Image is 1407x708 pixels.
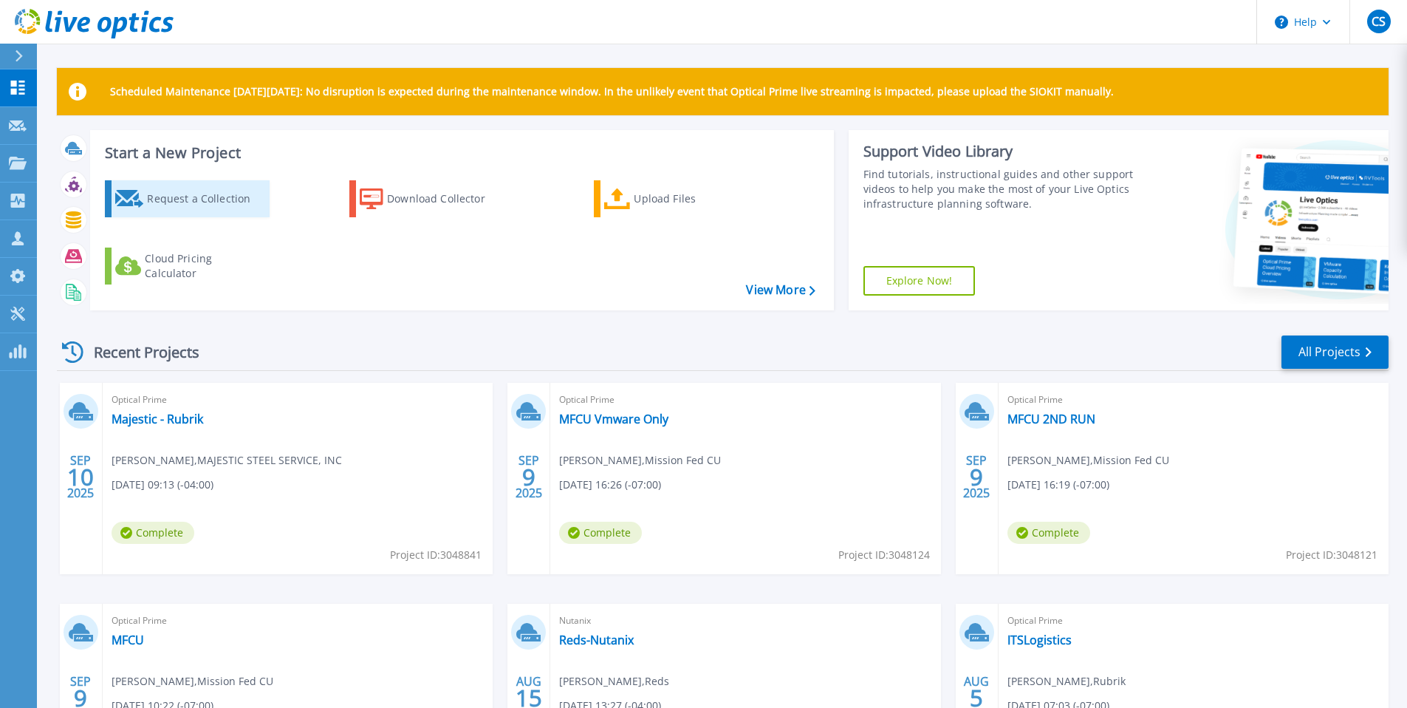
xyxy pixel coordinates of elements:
[1372,16,1386,27] span: CS
[634,184,752,214] div: Upload Files
[112,452,342,469] span: [PERSON_NAME] , MAJESTIC STEEL SERVICE, INC
[863,142,1139,161] div: Support Video Library
[1281,336,1389,369] a: All Projects
[112,673,273,690] span: [PERSON_NAME] , Mission Fed CU
[1007,412,1095,426] a: MFCU 2ND RUN
[962,450,990,504] div: SEP 2025
[515,450,543,504] div: SEP 2025
[559,477,661,493] span: [DATE] 16:26 (-07:00)
[746,283,815,297] a: View More
[112,633,144,647] a: MFCU
[1007,673,1126,690] span: [PERSON_NAME] , Rubrik
[112,392,484,408] span: Optical Prime
[112,477,213,493] span: [DATE] 09:13 (-04:00)
[145,251,263,281] div: Cloud Pricing Calculator
[1007,392,1380,408] span: Optical Prime
[516,692,542,704] span: 15
[559,522,642,544] span: Complete
[863,266,976,296] a: Explore Now!
[559,633,634,647] a: Reds-Nutanix
[970,471,983,483] span: 9
[1286,547,1377,563] span: Project ID: 3048121
[559,412,668,426] a: MFCU Vmware Only
[105,180,270,217] a: Request a Collection
[67,471,94,483] span: 10
[105,248,270,285] a: Cloud Pricing Calculator
[349,180,514,217] a: Download Collector
[1007,613,1380,629] span: Optical Prime
[66,450,95,504] div: SEP 2025
[110,86,1114,98] p: Scheduled Maintenance [DATE][DATE]: No disruption is expected during the maintenance window. In t...
[1007,477,1109,493] span: [DATE] 16:19 (-07:00)
[559,392,931,408] span: Optical Prime
[147,184,265,214] div: Request a Collection
[387,184,505,214] div: Download Collector
[970,692,983,704] span: 5
[594,180,759,217] a: Upload Files
[1007,633,1072,647] a: ITSLogistics
[559,613,931,629] span: Nutanix
[522,471,535,483] span: 9
[105,145,815,161] h3: Start a New Project
[559,452,721,469] span: [PERSON_NAME] , Mission Fed CU
[1007,522,1090,544] span: Complete
[838,547,930,563] span: Project ID: 3048124
[390,547,482,563] span: Project ID: 3048841
[559,673,669,690] span: [PERSON_NAME] , Reds
[1007,452,1169,469] span: [PERSON_NAME] , Mission Fed CU
[112,522,194,544] span: Complete
[74,692,87,704] span: 9
[112,613,484,629] span: Optical Prime
[57,334,219,370] div: Recent Projects
[863,167,1139,211] div: Find tutorials, instructional guides and other support videos to help you make the most of your L...
[112,412,203,426] a: Majestic - Rubrik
